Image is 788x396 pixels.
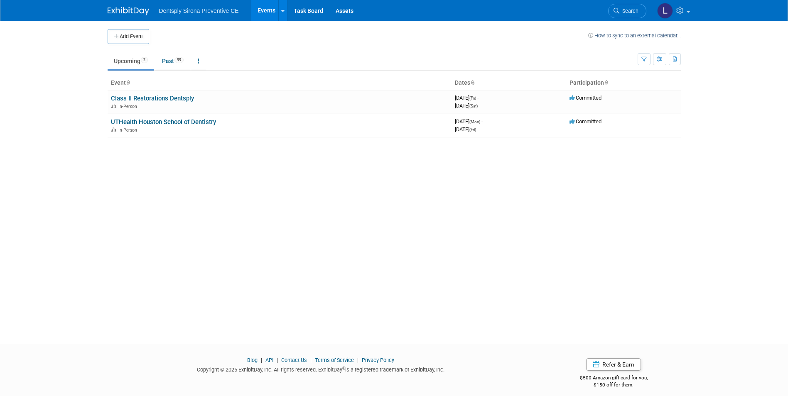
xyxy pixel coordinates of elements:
span: In-Person [118,104,140,109]
a: API [265,357,273,363]
a: Privacy Policy [362,357,394,363]
span: Dentsply Sirona Preventive CE [159,7,239,14]
sup: ® [342,366,345,371]
a: How to sync to an external calendar... [588,32,681,39]
a: Blog [247,357,258,363]
div: Copyright © 2025 ExhibitDay, Inc. All rights reserved. ExhibitDay is a registered trademark of Ex... [108,364,535,374]
span: | [275,357,280,363]
span: [DATE] [455,126,476,132]
span: [DATE] [455,95,479,101]
th: Event [108,76,452,90]
span: Committed [570,95,601,101]
span: | [355,357,361,363]
a: Past99 [156,53,190,69]
button: Add Event [108,29,149,44]
span: | [308,357,314,363]
a: Terms of Service [315,357,354,363]
span: | [259,357,264,363]
span: - [481,118,483,125]
a: Upcoming2 [108,53,154,69]
div: $500 Amazon gift card for you, [547,369,681,388]
span: - [477,95,479,101]
span: Committed [570,118,601,125]
span: In-Person [118,127,140,133]
img: ExhibitDay [108,7,149,15]
span: (Mon) [469,120,480,124]
span: [DATE] [455,118,483,125]
a: Contact Us [281,357,307,363]
span: 2 [141,57,148,63]
span: [DATE] [455,103,478,109]
span: Search [619,8,638,14]
span: (Fri) [469,127,476,132]
a: Refer & Earn [586,358,641,371]
img: In-Person Event [111,104,116,108]
img: Lindsey Stutz [657,3,673,19]
span: (Sat) [469,104,478,108]
a: Class II Restorations Dentsply [111,95,194,102]
a: Sort by Participation Type [604,79,608,86]
a: Sort by Start Date [470,79,474,86]
th: Dates [452,76,566,90]
a: Sort by Event Name [126,79,130,86]
a: Search [608,4,646,18]
div: $150 off for them. [547,381,681,389]
span: (Fri) [469,96,476,100]
th: Participation [566,76,681,90]
a: UTHealth Houston School of Dentistry [111,118,216,126]
span: 99 [174,57,184,63]
img: In-Person Event [111,127,116,132]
